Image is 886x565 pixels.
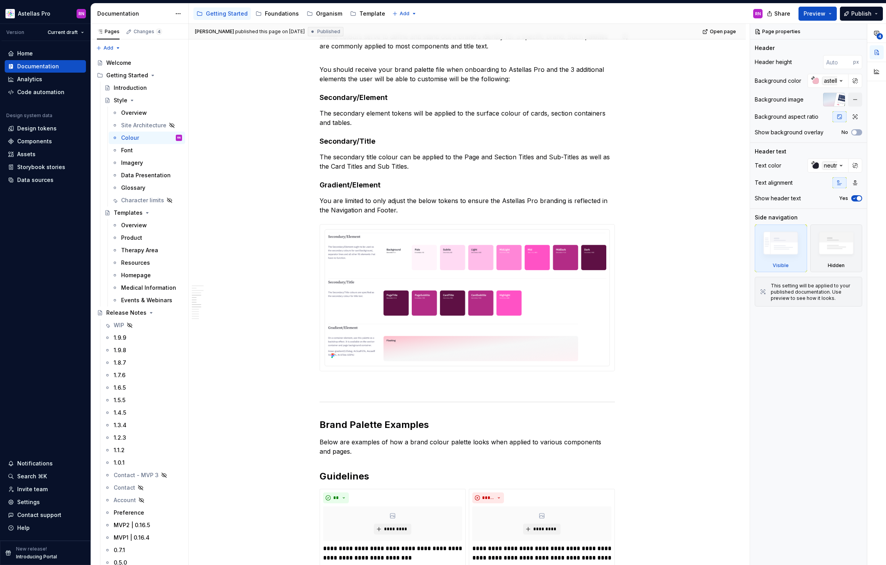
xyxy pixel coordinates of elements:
[763,7,795,21] button: Share
[6,112,52,119] div: Design system data
[235,29,305,35] div: published this page on [DATE]
[114,496,136,504] div: Account
[5,47,86,60] a: Home
[121,134,139,142] div: Colour
[114,534,150,542] div: MVP1 | 0.16.4
[101,82,185,94] a: Introduction
[206,10,248,18] div: Getting Started
[320,32,615,60] p: Brand colours serve to define and stand out a brand's identity for a specific brand. Such palette...
[101,344,185,356] a: 1.9.8
[114,409,126,417] div: 1.4.5
[114,484,135,492] div: Contact
[101,381,185,394] a: 1.6.5
[5,483,86,495] a: Invite team
[109,294,185,307] a: Events & Webinars
[114,96,127,104] div: Style
[109,157,185,169] a: Imagery
[823,55,853,69] input: Auto
[5,509,86,521] button: Contact support
[97,10,171,18] div: Documentation
[710,29,736,35] span: Open page
[114,396,125,404] div: 1.5.5
[114,471,159,479] div: Contact - MVP 3
[101,332,185,344] a: 1.9.9
[755,148,786,155] div: Header text
[17,50,33,57] div: Home
[853,59,859,65] p: px
[317,29,340,35] span: Published
[320,470,615,483] h2: Guidelines
[320,419,615,431] h2: Brand Palette Examples
[121,234,142,242] div: Product
[121,121,166,129] div: Site Architecture
[109,169,185,182] a: Data Presentation
[101,419,185,431] a: 1.3.4
[101,481,185,494] a: Contact
[810,225,863,272] div: Hidden
[94,43,123,53] button: Add
[101,94,185,107] a: Style
[828,262,845,269] div: Hidden
[101,356,185,369] a: 1.8.7
[771,283,857,301] div: This setting will be applied to your published documentation. Use preview to see how it looks.
[17,511,61,519] div: Contact support
[5,174,86,186] a: Data sources
[121,271,151,279] div: Homepage
[121,196,164,204] div: Character limits
[121,171,171,179] div: Data Presentation
[5,122,86,135] a: Design tokens
[320,65,615,84] p: You should receive your brand palette file when onboarding to Astellas Pro and the 3 additional e...
[101,531,185,544] a: MVP1 | 0.16.4
[121,221,147,229] div: Overview
[5,457,86,470] button: Notifications
[114,334,126,342] div: 1.9.9
[121,159,143,167] div: Imagery
[177,134,180,142] div: RN
[109,107,185,119] a: Overview
[104,45,113,51] span: Add
[5,496,86,508] a: Settings
[101,469,185,481] a: Contact - MVP 3
[320,437,615,456] p: Below are examples of how a brand colour palette looks when applied to various components and pages.
[101,506,185,519] a: Preference
[109,144,185,157] a: Font
[320,137,615,146] h4: Secondary/Title
[316,10,342,18] div: Organism
[17,137,52,145] div: Components
[193,6,388,21] div: Page tree
[101,394,185,406] a: 1.5.5
[2,5,89,22] button: Astellas ProRN
[106,59,131,67] div: Welcome
[101,207,185,219] a: Templates
[114,546,125,554] div: 0.7.1
[114,421,127,429] div: 1.3.4
[17,485,48,493] div: Invite team
[17,498,40,506] div: Settings
[121,109,147,117] div: Overview
[114,346,126,354] div: 1.9.8
[17,163,65,171] div: Storybook stories
[106,71,148,79] div: Getting Started
[48,29,78,36] span: Current draft
[109,194,185,207] a: Character limits
[700,26,740,37] a: Open page
[114,384,126,392] div: 1.6.5
[841,129,848,135] label: No
[16,546,47,552] p: New release!
[17,62,59,70] div: Documentation
[320,196,615,215] p: You are limited to only adjust the below tokens to ensure the Astellas Pro branding is reflected ...
[822,161,856,170] div: neutral-900
[114,509,144,517] div: Preference
[101,544,185,556] a: 0.7.1
[774,10,790,18] span: Share
[121,259,150,267] div: Resources
[755,225,807,272] div: Visible
[156,29,162,35] span: 4
[359,10,385,18] div: Template
[109,132,185,144] a: ColourRN
[94,69,185,82] div: Getting Started
[195,29,234,35] span: [PERSON_NAME]
[101,519,185,531] a: MVP2 | 0.16.5
[109,182,185,194] a: Glossary
[44,27,88,38] button: Current draft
